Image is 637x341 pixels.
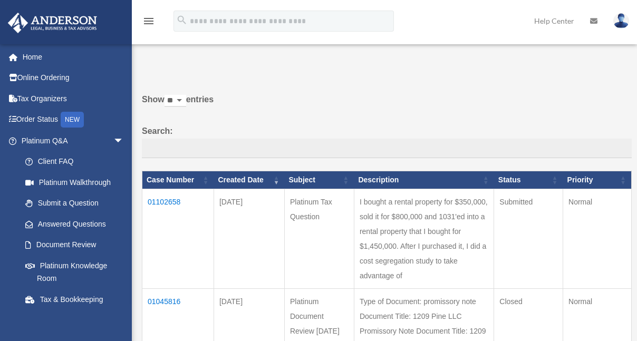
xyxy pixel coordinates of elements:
[142,18,155,27] a: menu
[142,139,632,159] input: Search:
[15,193,134,214] a: Submit a Question
[142,92,632,118] label: Show entries
[142,124,632,159] label: Search:
[142,189,214,289] td: 01102658
[165,95,186,107] select: Showentries
[563,189,632,289] td: Normal
[5,13,100,33] img: Anderson Advisors Platinum Portal
[7,88,140,109] a: Tax Organizers
[15,213,129,235] a: Answered Questions
[563,171,632,189] th: Priority: activate to sort column ascending
[214,171,284,189] th: Created Date: activate to sort column ascending
[7,67,140,89] a: Online Ordering
[15,289,134,323] a: Tax & Bookkeeping Packages
[284,171,354,189] th: Subject: activate to sort column ascending
[284,189,354,289] td: Platinum Tax Question
[15,172,134,193] a: Platinum Walkthrough
[7,46,140,67] a: Home
[7,109,140,131] a: Order StatusNEW
[15,235,134,256] a: Document Review
[494,189,563,289] td: Submitted
[176,14,188,26] i: search
[354,189,494,289] td: I bought a rental property for $350,000, sold it for $800,000 and 1031'ed into a rental property ...
[113,130,134,152] span: arrow_drop_down
[354,171,494,189] th: Description: activate to sort column ascending
[61,112,84,128] div: NEW
[15,255,134,289] a: Platinum Knowledge Room
[494,171,563,189] th: Status: activate to sort column ascending
[142,171,214,189] th: Case Number: activate to sort column ascending
[7,130,134,151] a: Platinum Q&Aarrow_drop_down
[214,189,284,289] td: [DATE]
[613,13,629,28] img: User Pic
[142,15,155,27] i: menu
[15,151,134,172] a: Client FAQ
